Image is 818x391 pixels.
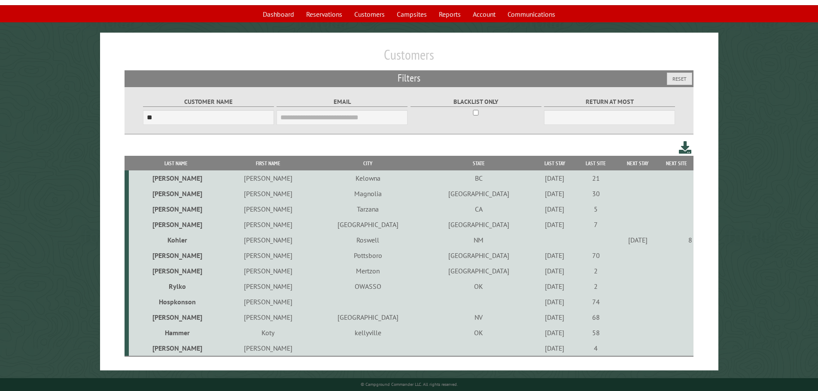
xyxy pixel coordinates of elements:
[224,340,313,356] td: [PERSON_NAME]
[616,156,659,171] th: Next Stay
[224,248,313,263] td: [PERSON_NAME]
[129,156,224,171] th: Last Name
[423,263,534,279] td: [GEOGRAPHIC_DATA]
[301,6,347,22] a: Reservations
[535,220,574,229] div: [DATE]
[129,248,224,263] td: [PERSON_NAME]
[129,201,224,217] td: [PERSON_NAME]
[224,309,313,325] td: [PERSON_NAME]
[129,217,224,232] td: [PERSON_NAME]
[313,186,423,201] td: Magnolia
[313,232,423,248] td: Roswell
[575,309,616,325] td: 68
[313,156,423,171] th: City
[129,186,224,201] td: [PERSON_NAME]
[129,340,224,356] td: [PERSON_NAME]
[224,294,313,309] td: [PERSON_NAME]
[535,282,574,291] div: [DATE]
[535,189,574,198] div: [DATE]
[423,170,534,186] td: BC
[423,201,534,217] td: CA
[129,263,224,279] td: [PERSON_NAME]
[534,156,576,171] th: Last Stay
[143,97,274,107] label: Customer Name
[423,309,534,325] td: NV
[224,217,313,232] td: [PERSON_NAME]
[423,156,534,171] th: State
[125,46,694,70] h1: Customers
[575,294,616,309] td: 74
[575,325,616,340] td: 58
[313,309,423,325] td: [GEOGRAPHIC_DATA]
[575,170,616,186] td: 21
[361,382,458,387] small: © Campground Commander LLC. All rights reserved.
[129,309,224,325] td: [PERSON_NAME]
[224,170,313,186] td: [PERSON_NAME]
[411,97,541,107] label: Blacklist only
[224,186,313,201] td: [PERSON_NAME]
[129,294,224,309] td: Hospkonson
[575,263,616,279] td: 2
[535,313,574,321] div: [DATE]
[535,205,574,213] div: [DATE]
[129,170,224,186] td: [PERSON_NAME]
[313,263,423,279] td: Mertzon
[535,251,574,260] div: [DATE]
[575,217,616,232] td: 7
[468,6,501,22] a: Account
[224,263,313,279] td: [PERSON_NAME]
[575,340,616,356] td: 4
[392,6,432,22] a: Campsites
[502,6,560,22] a: Communications
[423,248,534,263] td: [GEOGRAPHIC_DATA]
[224,201,313,217] td: [PERSON_NAME]
[313,170,423,186] td: Kelowna
[423,186,534,201] td: [GEOGRAPHIC_DATA]
[423,279,534,294] td: OK
[575,279,616,294] td: 2
[535,344,574,352] div: [DATE]
[277,97,407,107] label: Email
[129,279,224,294] td: Rylko
[423,217,534,232] td: [GEOGRAPHIC_DATA]
[313,279,423,294] td: OWASSO
[535,174,574,182] div: [DATE]
[434,6,466,22] a: Reports
[349,6,390,22] a: Customers
[575,186,616,201] td: 30
[535,267,574,275] div: [DATE]
[423,232,534,248] td: NM
[313,325,423,340] td: kellyville
[258,6,299,22] a: Dashboard
[535,328,574,337] div: [DATE]
[575,201,616,217] td: 5
[575,156,616,171] th: Last Site
[224,156,313,171] th: First Name
[224,279,313,294] td: [PERSON_NAME]
[313,217,423,232] td: [GEOGRAPHIC_DATA]
[313,201,423,217] td: Tarzana
[544,97,675,107] label: Return at most
[129,325,224,340] td: Hammer
[125,70,694,87] h2: Filters
[535,297,574,306] div: [DATE]
[667,73,692,85] button: Reset
[617,236,658,244] div: [DATE]
[224,232,313,248] td: [PERSON_NAME]
[224,325,313,340] td: Koty
[129,232,224,248] td: Kohler
[659,232,693,248] td: 8
[679,139,691,155] a: Download this customer list (.csv)
[659,156,693,171] th: Next Site
[575,248,616,263] td: 70
[313,248,423,263] td: Pottsboro
[423,325,534,340] td: OK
